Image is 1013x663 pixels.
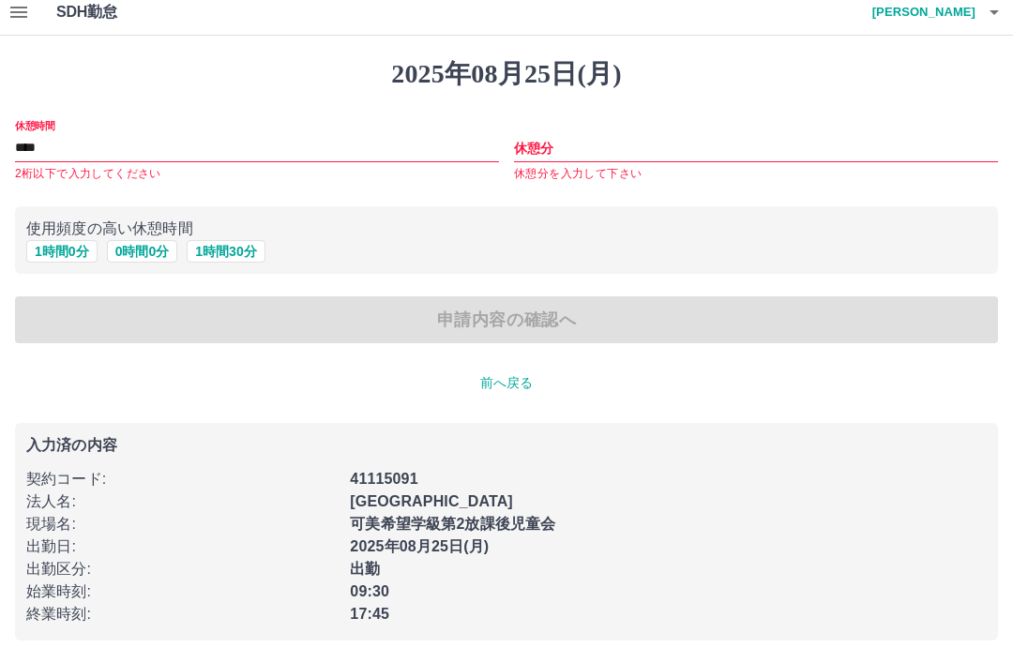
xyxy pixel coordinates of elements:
b: [GEOGRAPHIC_DATA] [350,493,513,509]
p: 始業時刻 : [26,580,339,603]
b: 2025年08月25日(月) [350,538,489,554]
p: 入力済の内容 [26,438,987,453]
b: 09:30 [350,583,389,599]
b: 可美希望学級第2放課後児童会 [350,516,555,532]
b: 出勤 [350,561,380,577]
b: 41115091 [350,471,417,487]
p: 契約コード : [26,468,339,490]
b: 17:45 [350,606,389,622]
p: 使用頻度の高い休憩時間 [26,218,987,240]
p: 終業時刻 : [26,603,339,625]
p: 2桁以下で入力してください [15,165,499,184]
p: 現場名 : [26,513,339,535]
p: 休憩分を入力して下さい [514,165,998,184]
button: 1時間0分 [26,240,98,263]
p: 出勤区分 : [26,558,339,580]
button: 0時間0分 [107,240,178,263]
p: 出勤日 : [26,535,339,558]
p: 前へ戻る [15,373,998,393]
h1: 2025年08月25日(月) [15,58,998,90]
p: 法人名 : [26,490,339,513]
label: 休憩時間 [15,118,54,132]
button: 1時間30分 [187,240,265,263]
